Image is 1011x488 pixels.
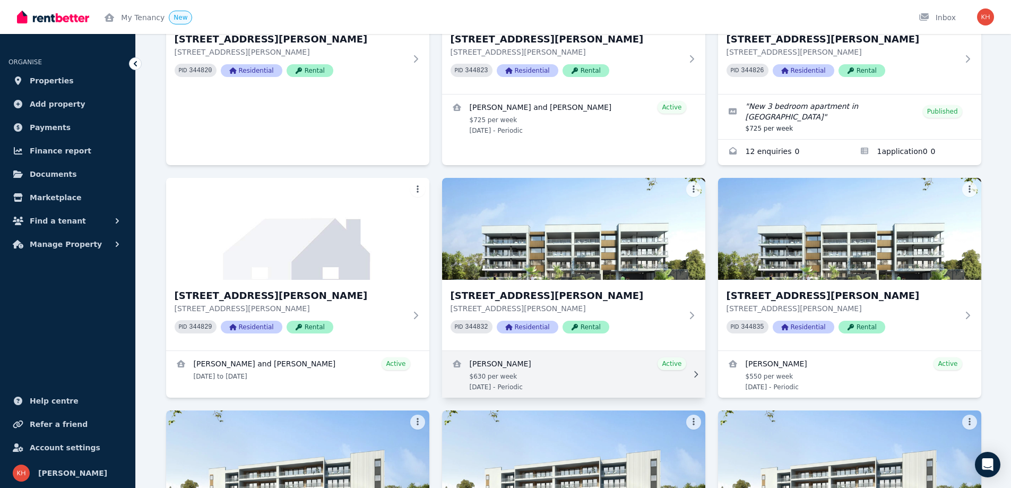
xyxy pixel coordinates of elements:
h3: [STREET_ADDRESS][PERSON_NAME] [727,288,958,303]
a: Payments [8,117,127,138]
img: 17/26 Arthur Street, Coffs Harbour [442,178,705,280]
small: PID [731,324,739,330]
span: Add property [30,98,85,110]
a: View details for Tracey Foster [442,351,705,398]
h3: [STREET_ADDRESS][PERSON_NAME] [451,32,682,47]
a: Finance report [8,140,127,161]
span: New [174,14,187,21]
small: PID [179,67,187,73]
h3: [STREET_ADDRESS][PERSON_NAME] [175,288,406,303]
span: Account settings [30,441,100,454]
code: 344826 [741,67,764,74]
button: More options [686,182,701,197]
a: Properties [8,70,127,91]
p: [STREET_ADDRESS][PERSON_NAME] [727,47,958,57]
button: More options [962,415,977,430]
span: Finance report [30,144,91,157]
span: Payments [30,121,71,134]
span: Residential [221,64,282,77]
span: Residential [497,64,558,77]
a: Documents [8,164,127,185]
p: [STREET_ADDRESS][PERSON_NAME] [175,303,406,314]
span: Residential [221,321,282,333]
p: [STREET_ADDRESS][PERSON_NAME] [175,47,406,57]
p: [STREET_ADDRESS][PERSON_NAME] [451,47,682,57]
code: 344835 [741,323,764,331]
span: Rental [563,64,609,77]
a: Add property [8,93,127,115]
a: Account settings [8,437,127,458]
a: 18/26 Arthur Street, Coffs Harbour[STREET_ADDRESS][PERSON_NAME][STREET_ADDRESS][PERSON_NAME]PID 3... [718,178,981,350]
a: 16/26 Arthur Street, Coffs Harbour[STREET_ADDRESS][PERSON_NAME][STREET_ADDRESS][PERSON_NAME]PID 3... [166,178,429,350]
span: [PERSON_NAME] [38,467,107,480]
div: Open Intercom Messenger [975,452,1000,477]
a: View details for Henry Davies and Kellen Wood [442,95,705,141]
span: Rental [287,64,333,77]
a: Enquiries for 15/26 Arthur Street, Coffs Harbour [718,140,850,165]
span: Manage Property [30,238,102,251]
button: More options [410,415,425,430]
img: 18/26 Arthur Street, Coffs Harbour [718,178,981,280]
code: 344820 [189,67,212,74]
span: ORGANISE [8,58,42,66]
button: Manage Property [8,234,127,255]
small: PID [731,67,739,73]
span: Help centre [30,395,79,407]
button: More options [410,182,425,197]
small: PID [455,67,463,73]
a: Marketplace [8,187,127,208]
a: Applications for 15/26 Arthur Street, Coffs Harbour [850,140,981,165]
p: [STREET_ADDRESS][PERSON_NAME] [451,303,682,314]
a: 17/26 Arthur Street, Coffs Harbour[STREET_ADDRESS][PERSON_NAME][STREET_ADDRESS][PERSON_NAME]PID 3... [442,178,705,350]
a: View details for Michael Johnston [718,351,981,398]
button: More options [686,415,701,430]
a: Help centre [8,390,127,412]
small: PID [179,324,187,330]
img: RentBetter [17,9,89,25]
a: Edit listing: New 3 bedroom apartment in Coffs Harbour [718,95,981,139]
h3: [STREET_ADDRESS][PERSON_NAME] [451,288,682,303]
button: Find a tenant [8,210,127,232]
span: Rental [839,321,885,333]
img: 16/26 Arthur Street, Coffs Harbour [166,178,429,280]
span: Residential [497,321,558,333]
code: 344832 [465,323,488,331]
img: Karen Hickey [13,465,30,482]
code: 344823 [465,67,488,74]
a: View details for Waka Petera and James Jack Hartley [166,351,429,387]
h3: [STREET_ADDRESS][PERSON_NAME] [727,32,958,47]
img: Karen Hickey [977,8,994,25]
span: Residential [773,64,834,77]
code: 344829 [189,323,212,331]
div: Inbox [919,12,956,23]
span: Marketplace [30,191,81,204]
p: [STREET_ADDRESS][PERSON_NAME] [727,303,958,314]
span: Rental [287,321,333,333]
small: PID [455,324,463,330]
h3: [STREET_ADDRESS][PERSON_NAME] [175,32,406,47]
button: More options [962,182,977,197]
span: Residential [773,321,834,333]
a: Refer a friend [8,414,127,435]
span: Documents [30,168,77,181]
span: Rental [839,64,885,77]
span: Properties [30,74,74,87]
span: Refer a friend [30,418,88,431]
span: Rental [563,321,609,333]
span: Find a tenant [30,215,86,227]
